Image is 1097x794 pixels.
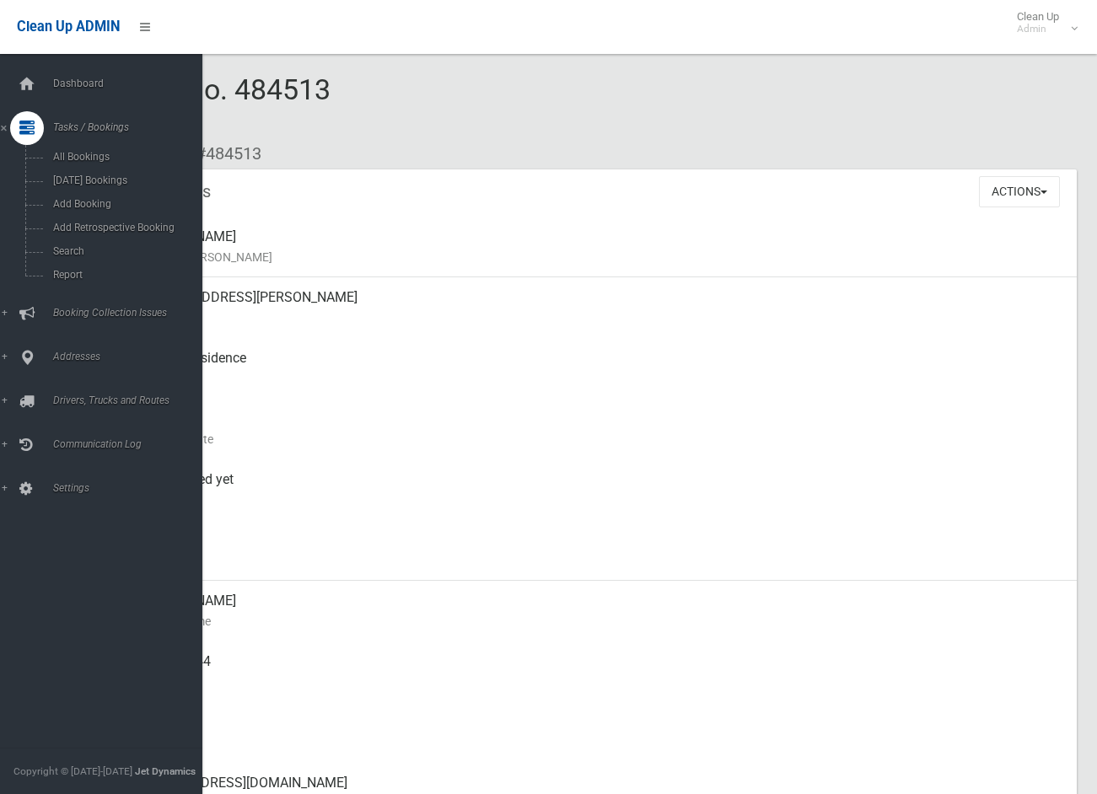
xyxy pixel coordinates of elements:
[135,459,1063,520] div: Not collected yet
[48,394,217,406] span: Drivers, Trucks and Routes
[135,217,1063,277] div: [PERSON_NAME]
[48,438,217,450] span: Communication Log
[979,176,1060,207] button: Actions
[1008,10,1076,35] span: Clean Up
[135,765,196,777] strong: Jet Dynamics
[135,672,1063,692] small: Mobile
[48,151,202,163] span: All Bookings
[135,641,1063,702] div: 0404085444
[135,581,1063,641] div: [PERSON_NAME]
[135,338,1063,399] div: Front of Residence
[135,308,1063,328] small: Address
[48,121,217,133] span: Tasks / Bookings
[135,732,1063,753] small: Landline
[48,269,202,281] span: Report
[184,138,261,169] li: #484513
[74,72,331,138] span: Booking No. 484513
[48,174,202,186] span: [DATE] Bookings
[48,198,202,210] span: Add Booking
[135,520,1063,581] div: [DATE]
[48,222,202,233] span: Add Retrospective Booking
[135,702,1063,763] div: None given
[135,611,1063,631] small: Contact Name
[1017,23,1059,35] small: Admin
[135,490,1063,510] small: Collected At
[48,307,217,319] span: Booking Collection Issues
[135,277,1063,338] div: [STREET_ADDRESS][PERSON_NAME]
[48,245,202,257] span: Search
[135,368,1063,389] small: Pickup Point
[17,19,120,35] span: Clean Up ADMIN
[48,482,217,494] span: Settings
[135,429,1063,449] small: Collection Date
[135,247,1063,267] small: Name of [PERSON_NAME]
[13,765,132,777] span: Copyright © [DATE]-[DATE]
[135,399,1063,459] div: [DATE]
[48,78,217,89] span: Dashboard
[48,351,217,362] span: Addresses
[135,550,1063,571] small: Zone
